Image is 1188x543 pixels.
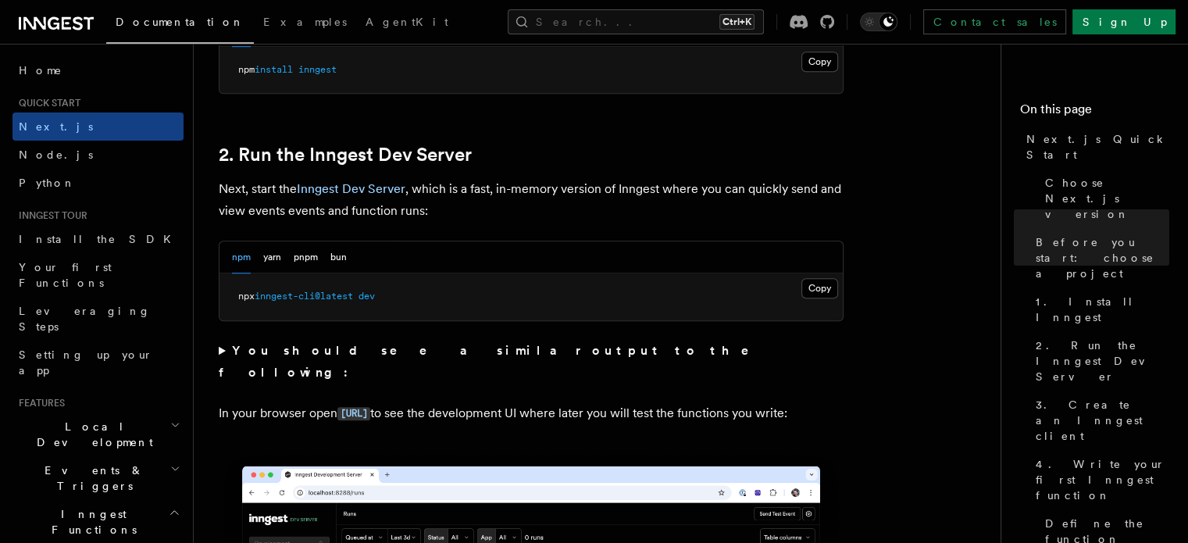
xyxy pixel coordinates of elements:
span: Documentation [116,16,244,28]
button: Events & Triggers [12,456,184,500]
a: Contact sales [923,9,1066,34]
span: inngest [298,64,337,75]
button: Local Development [12,413,184,456]
span: Events & Triggers [12,463,170,494]
span: Next.js Quick Start [1026,131,1169,163]
span: Examples [263,16,347,28]
span: Python [19,177,76,189]
span: Inngest Functions [12,506,169,538]
button: Copy [801,278,838,298]
a: Documentation [106,5,254,44]
a: Python [12,169,184,197]
a: Home [12,56,184,84]
code: [URL] [337,407,370,420]
a: Leveraging Steps [12,297,184,341]
span: Setting up your app [19,348,153,377]
a: Your first Functions [12,253,184,297]
a: Next.js [12,113,184,141]
span: 2. Run the Inngest Dev Server [1036,338,1169,384]
span: Choose Next.js version [1045,175,1169,222]
span: 4. Write your first Inngest function [1036,456,1169,503]
span: Quick start [12,97,80,109]
span: 1. Install Inngest [1036,294,1169,325]
a: 3. Create an Inngest client [1029,391,1169,450]
a: Before you start: choose a project [1029,228,1169,288]
span: npm [238,64,255,75]
a: Next.js Quick Start [1020,125,1169,169]
a: Choose Next.js version [1039,169,1169,228]
span: Local Development [12,419,170,450]
a: Setting up your app [12,341,184,384]
span: Inngest tour [12,209,87,222]
button: Toggle dark mode [860,13,897,31]
span: npx [238,291,255,302]
button: Copy [801,52,838,72]
summary: You should see a similar output to the following: [219,340,844,384]
strong: You should see a similar output to the following: [219,343,771,380]
span: Features [12,397,65,409]
span: Next.js [19,120,93,133]
span: Node.js [19,148,93,161]
a: Inngest Dev Server [297,181,405,196]
p: Next, start the , which is a fast, in-memory version of Inngest where you can quickly send and vi... [219,178,844,222]
a: 2. Run the Inngest Dev Server [1029,331,1169,391]
span: Leveraging Steps [19,305,151,333]
button: yarn [263,241,281,273]
button: Search...Ctrl+K [508,9,764,34]
kbd: Ctrl+K [719,14,755,30]
button: bun [330,241,347,273]
button: npm [232,241,251,273]
p: In your browser open to see the development UI where later you will test the functions you write: [219,402,844,425]
a: 4. Write your first Inngest function [1029,450,1169,509]
a: Node.js [12,141,184,169]
span: inngest-cli@latest [255,291,353,302]
span: Your first Functions [19,261,112,289]
a: Sign Up [1072,9,1176,34]
a: AgentKit [356,5,458,42]
span: 3. Create an Inngest client [1036,397,1169,444]
span: AgentKit [366,16,448,28]
button: pnpm [294,241,318,273]
span: Home [19,63,62,78]
a: 1. Install Inngest [1029,288,1169,331]
span: Before you start: choose a project [1036,234,1169,281]
span: dev [359,291,375,302]
a: 2. Run the Inngest Dev Server [219,144,472,166]
a: Install the SDK [12,225,184,253]
span: install [255,64,293,75]
a: [URL] [337,405,370,420]
span: Install the SDK [19,233,180,245]
h4: On this page [1020,100,1169,125]
a: Examples [254,5,356,42]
